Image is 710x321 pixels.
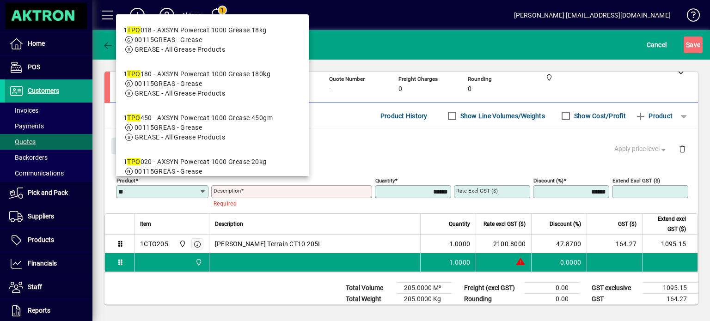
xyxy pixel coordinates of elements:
[28,260,57,267] span: Financials
[116,62,309,106] mat-option: 1TPO180 - AXSYN Powercat 1000 Grease 180kg
[9,170,64,177] span: Communications
[5,103,92,118] a: Invoices
[28,63,40,71] span: POS
[28,236,54,243] span: Products
[531,253,587,272] td: 0.0000
[215,219,243,229] span: Description
[484,219,526,229] span: Rate excl GST ($)
[5,252,92,275] a: Financials
[102,41,133,48] span: Back
[9,154,48,161] span: Backorders
[9,107,38,114] span: Invoices
[341,283,397,294] td: Total Volume
[5,56,92,79] a: POS
[116,18,309,62] mat-option: 1TPO018 - AXSYN Powercat 1000 Grease 18kg
[5,134,92,150] a: Quotes
[127,114,140,121] em: TPO
[643,283,698,294] td: 1095.15
[612,177,660,184] mat-label: Extend excl GST ($)
[587,235,642,253] td: 164.27
[686,37,700,52] span: ave
[449,219,470,229] span: Quantity
[123,113,273,123] div: 1 450 - AXSYN Powercat 1000 Grease 450gm
[116,106,309,150] mat-option: 1TPO450 - AXSYN Powercat 1000 Grease 450gm
[459,111,545,121] label: Show Line Volumes/Weights
[648,214,686,234] span: Extend excl GST ($)
[9,122,44,130] span: Payments
[28,87,59,94] span: Customers
[550,219,581,229] span: Discount (%)
[109,141,145,150] app-page-header-button: Close
[686,41,690,48] span: S
[377,108,431,124] button: Product History
[397,294,452,305] td: 205.0000 Kg
[127,158,140,165] em: TPO
[380,109,428,123] span: Product History
[214,188,241,194] mat-label: Description
[92,36,143,53] app-page-header-button: Back
[123,69,270,79] div: 1 180 - AXSYN Powercat 1000 Grease 180kg
[468,85,471,93] span: 0
[123,25,267,35] div: 1 018 - AXSYN Powercat 1000 Grease 18kg
[572,111,626,121] label: Show Cost/Profit
[135,168,202,175] span: 00115GREAS - Grease
[611,141,672,157] button: Apply price level
[614,144,668,154] span: Apply price level
[215,239,322,248] span: [PERSON_NAME] Terrain CT10 205L
[514,8,671,23] div: [PERSON_NAME] [EMAIL_ADDRESS][DOMAIN_NAME]
[28,40,45,47] span: Home
[5,118,92,134] a: Payments
[524,294,580,305] td: 0.00
[375,177,395,184] mat-label: Quantity
[214,198,365,208] mat-error: Required
[587,283,643,294] td: GST exclusive
[618,219,637,229] span: GST ($)
[135,90,225,97] span: GREASE - All Grease Products
[341,294,397,305] td: Total Weight
[680,2,698,32] a: Knowledge Base
[5,205,92,228] a: Suppliers
[647,37,667,52] span: Cancel
[5,165,92,181] a: Communications
[671,145,693,153] app-page-header-button: Delete
[140,219,151,229] span: Item
[135,133,225,141] span: GREASE - All Grease Products
[135,46,225,53] span: GREASE - All Grease Products
[115,139,139,154] span: Close
[531,235,587,253] td: 47.8700
[111,138,143,154] button: Close
[5,229,92,252] a: Products
[182,8,202,23] div: Aktron
[122,7,152,24] button: Add
[123,157,267,167] div: 1 020 - AXSYN Powercat 1000 Grease 20kg
[398,85,402,93] span: 0
[459,294,524,305] td: Rounding
[127,26,140,34] em: TPO
[329,85,331,93] span: -
[5,182,92,205] a: Pick and Pack
[643,294,698,305] td: 164.27
[5,150,92,165] a: Backorders
[684,36,703,53] button: Save
[397,283,452,294] td: 205.0000 M³
[459,283,524,294] td: Freight (excl GST)
[140,239,168,248] div: 1CTO205
[135,36,202,43] span: 00115GREAS - Grease
[587,294,643,305] td: GST
[28,212,54,220] span: Suppliers
[135,80,202,87] span: 00115GREAS - Grease
[524,283,580,294] td: 0.00
[127,70,140,78] em: TPO
[642,235,698,253] td: 1095.15
[456,188,498,194] mat-label: Rate excl GST ($)
[9,138,36,145] span: Quotes
[135,124,202,131] span: 00115GREAS - Grease
[449,258,471,267] span: 1.0000
[28,283,42,291] span: Staff
[104,128,698,162] div: Product
[449,239,471,248] span: 1.0000
[116,177,135,184] mat-label: Product
[28,189,68,196] span: Pick and Pack
[533,177,563,184] mat-label: Discount (%)
[482,239,526,248] div: 2100.8000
